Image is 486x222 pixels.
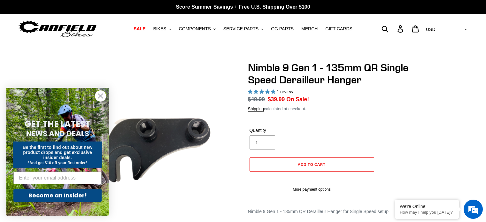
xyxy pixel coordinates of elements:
button: SERVICE PARTS [220,25,266,33]
a: More payment options [250,187,374,192]
span: 5.00 stars [248,89,277,94]
span: GET THE LATEST [25,118,90,130]
span: MERCH [301,26,318,32]
a: MERCH [298,25,321,33]
p: How may I help you today? [400,210,454,215]
span: GG PARTS [271,26,294,32]
button: Close dialog [95,90,106,102]
span: NEWS AND DEALS [26,128,89,139]
span: Be the first to find out about new product drops and get exclusive insider deals. [23,145,93,160]
span: SALE [134,26,145,32]
input: Enter your email address [13,172,102,184]
span: 1 review [276,89,293,94]
div: calculated at checkout. [248,106,417,112]
span: COMPONENTS [179,26,211,32]
span: On Sale! [286,95,309,103]
div: We're Online! [400,204,454,209]
span: *And get $10 off your first order* [28,161,87,165]
a: Shipping [248,106,264,112]
img: Canfield Bikes [18,19,97,39]
button: BIKES [150,25,174,33]
button: Become an Insider! [13,189,102,202]
label: Quantity [250,127,310,134]
span: Add to cart [298,162,326,167]
button: COMPONENTS [176,25,219,33]
a: SALE [130,25,149,33]
span: $39.99 [268,96,285,103]
span: BIKES [153,26,166,32]
div: Nimble 9 Gen 1 - 135mm QR Derailleur Hanger for Single Speed setup [248,208,417,215]
a: GIFT CARDS [322,25,356,33]
input: Search [385,22,401,36]
button: Add to cart [250,157,374,172]
h1: Nimble 9 Gen 1 - 135mm QR Single Speed Derailleur Hanger [248,62,417,86]
span: GIFT CARDS [325,26,352,32]
span: SERVICE PARTS [223,26,258,32]
s: $49.99 [248,96,265,103]
a: GG PARTS [268,25,297,33]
